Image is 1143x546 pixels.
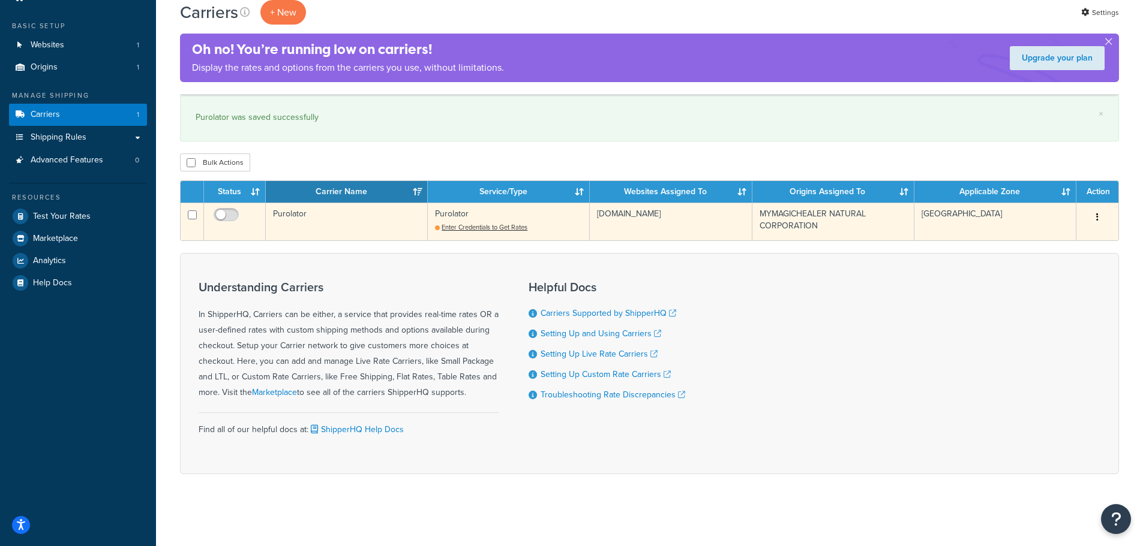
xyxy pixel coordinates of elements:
[541,327,661,340] a: Setting Up and Using Carriers
[590,203,752,240] td: [DOMAIN_NAME]
[752,203,914,240] td: MYMAGICHEALER NATURAL CORPORATION
[137,40,139,50] span: 1
[435,222,527,232] a: Enter Credentials to Get Rates
[31,62,58,73] span: Origins
[135,155,139,165] span: 0
[33,256,66,266] span: Analytics
[192,59,504,76] p: Display the rates and options from the carriers you use, without limitations.
[9,34,147,56] li: Websites
[196,109,1103,126] div: Purolator was saved successfully
[590,181,752,203] th: Websites Assigned To: activate to sort column ascending
[9,34,147,56] a: Websites 1
[541,348,658,360] a: Setting Up Live Rate Carriers
[428,203,590,240] td: Purolator
[9,250,147,272] a: Analytics
[31,132,86,143] span: Shipping Rules
[180,1,238,24] h1: Carriers
[9,91,147,101] div: Manage Shipping
[266,181,428,203] th: Carrier Name: activate to sort column ascending
[428,181,590,203] th: Service/Type: activate to sort column ascending
[199,412,499,438] div: Find all of our helpful docs at:
[266,203,428,240] td: Purolator
[31,110,60,120] span: Carriers
[9,206,147,227] a: Test Your Rates
[1081,4,1119,21] a: Settings
[308,423,404,436] a: ShipperHQ Help Docs
[9,126,147,149] a: Shipping Rules
[1010,46,1105,70] a: Upgrade your plan
[252,386,297,399] a: Marketplace
[31,40,64,50] span: Websites
[9,192,147,203] div: Resources
[204,181,266,203] th: Status: activate to sort column ascending
[752,181,914,203] th: Origins Assigned To: activate to sort column ascending
[9,21,147,31] div: Basic Setup
[137,110,139,120] span: 1
[9,56,147,79] li: Origins
[1076,181,1118,203] th: Action
[9,149,147,171] a: Advanced Features 0
[9,104,147,126] a: Carriers 1
[180,153,250,171] button: Bulk Actions
[1101,504,1131,534] button: Open Resource Center
[9,272,147,294] a: Help Docs
[541,368,671,381] a: Setting Up Custom Rate Carriers
[9,228,147,249] a: Marketplace
[9,104,147,126] li: Carriers
[9,149,147,171] li: Advanced Features
[199,280,499,400] div: In ShipperHQ, Carriers can be either, a service that provides real-time rates OR a user-defined r...
[199,280,499,294] h3: Understanding Carriers
[137,62,139,73] span: 1
[33,212,91,222] span: Test Your Rates
[442,222,527,232] span: Enter Credentials to Get Rates
[192,40,504,59] h4: Oh no! You’re running low on carriers!
[529,280,685,294] h3: Helpful Docs
[33,278,72,288] span: Help Docs
[541,307,676,319] a: Carriers Supported by ShipperHQ
[914,203,1076,240] td: [GEOGRAPHIC_DATA]
[914,181,1076,203] th: Applicable Zone: activate to sort column ascending
[9,56,147,79] a: Origins 1
[33,234,78,244] span: Marketplace
[31,155,103,165] span: Advanced Features
[541,388,685,401] a: Troubleshooting Rate Discrepancies
[1099,109,1103,119] a: ×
